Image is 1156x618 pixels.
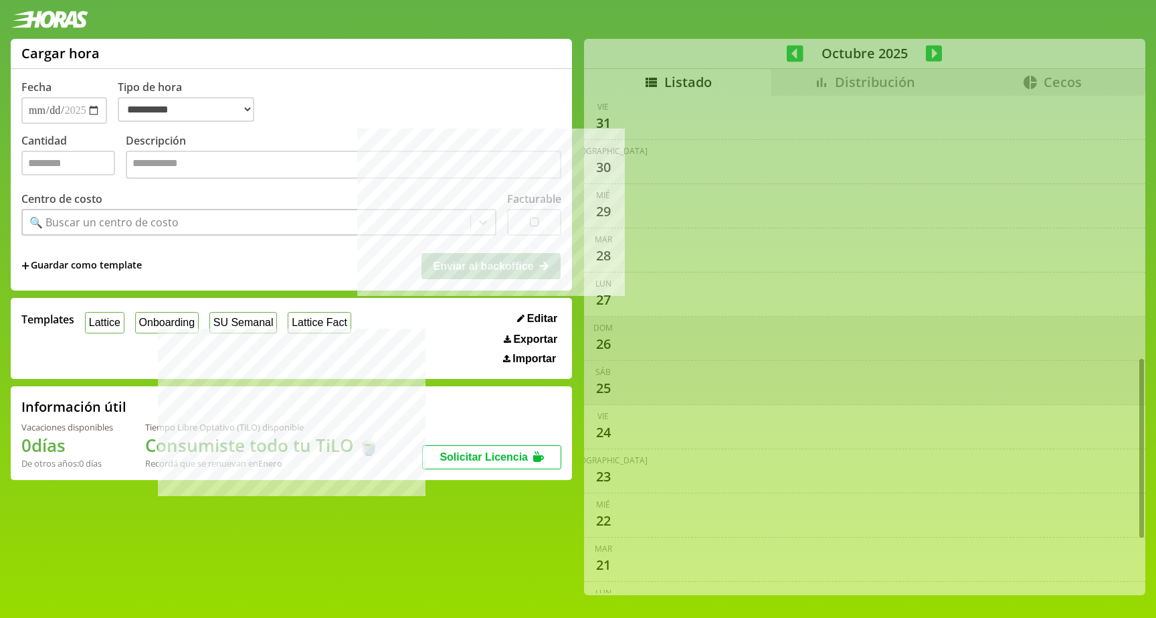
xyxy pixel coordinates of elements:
[145,433,379,457] h1: Consumiste todo tu TiLO 🍵
[21,258,142,273] span: +Guardar como template
[513,333,557,345] span: Exportar
[21,80,52,94] label: Fecha
[145,457,379,469] div: Recordá que se renuevan en
[527,313,557,325] span: Editar
[11,11,88,28] img: logotipo
[126,151,561,179] textarea: Descripción
[21,398,126,416] h2: Información útil
[135,312,199,333] button: Onboarding
[21,312,74,327] span: Templates
[85,312,124,333] button: Lattice
[513,312,561,325] button: Editar
[21,421,113,433] div: Vacaciones disponibles
[29,215,179,230] div: 🔍 Buscar un centro de costo
[118,97,254,122] select: Tipo de hora
[21,133,126,182] label: Cantidad
[21,457,113,469] div: De otros años: 0 días
[21,191,102,206] label: Centro de costo
[209,312,277,333] button: SU Semanal
[118,80,265,124] label: Tipo de hora
[21,258,29,273] span: +
[500,333,561,346] button: Exportar
[258,457,282,469] b: Enero
[440,451,528,463] span: Solicitar Licencia
[21,151,115,175] input: Cantidad
[145,421,379,433] div: Tiempo Libre Optativo (TiLO) disponible
[422,445,561,469] button: Solicitar Licencia
[288,312,351,333] button: Lattice Fact
[507,191,561,206] label: Facturable
[21,44,100,62] h1: Cargar hora
[512,353,556,365] span: Importar
[126,133,561,182] label: Descripción
[21,433,113,457] h1: 0 días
